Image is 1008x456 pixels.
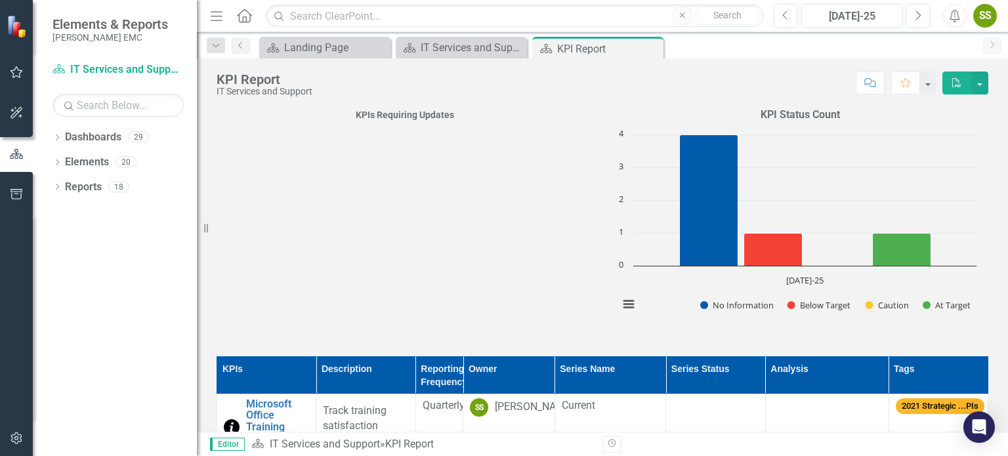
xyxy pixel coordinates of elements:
g: Below Target, bar series 2 of 4 with 1 bar. [744,233,803,266]
div: IT Services and Support [421,39,524,56]
span: Editor [210,438,245,451]
button: SS [973,4,997,28]
div: » [251,437,593,452]
path: Jul-25, 1. At Target. [873,233,931,266]
a: Reports [65,180,102,195]
button: Search [695,7,761,25]
div: IT Services and Support [217,87,312,96]
a: Microsoft Office Training Satisfaction Score [246,398,309,456]
div: SS [470,398,488,417]
img: ClearPoint Strategy [6,14,31,39]
button: Show At Target [923,299,971,311]
button: View chart menu, Chart [619,295,638,313]
button: Show Below Target [787,299,851,311]
div: Landing Page [284,39,387,56]
a: IT Services and Support [270,438,380,450]
div: 18 [108,181,129,192]
text: [DATE]-25 [786,274,824,286]
div: 29 [128,132,149,143]
a: IT Services and Support [52,62,184,77]
img: Information Only [224,419,240,435]
button: Show No Information [700,299,773,311]
a: IT Services and Support [399,39,524,56]
div: KPI Report [557,41,660,57]
g: At Target, bar series 4 of 4 with 1 bar. [873,233,931,266]
div: [DATE]-25 [806,9,898,24]
strong: KPI Status Count [761,108,840,121]
a: Elements [65,155,109,170]
span: Search [713,10,742,20]
span: Current [562,398,660,413]
div: KPI Report [217,72,312,87]
svg: Interactive chart [612,128,983,325]
a: Dashboards [65,130,121,145]
input: Search Below... [52,94,184,117]
input: Search ClearPoint... [266,5,763,28]
a: Landing Page [262,39,387,56]
div: Chart. Highcharts interactive chart. [612,128,988,325]
text: 2 [619,193,623,205]
div: KPI Report [385,438,434,450]
div: Open Intercom Messenger [963,411,995,443]
span: 2021 Strategic ...PIs [896,398,984,415]
text: 3 [619,160,623,172]
div: Quarterly [423,398,457,413]
text: 0 [619,259,623,270]
path: Jul-25, 1. Below Target. [744,233,803,266]
text: Caution [878,299,909,311]
g: No Information, bar series 1 of 4 with 1 bar. [680,135,738,266]
small: [PERSON_NAME] EMC [52,32,168,43]
button: [DATE]-25 [801,4,902,28]
text: 1 [619,226,623,238]
span: Elements & Reports [52,16,168,32]
div: [PERSON_NAME] [495,400,574,415]
text: 4 [619,127,624,139]
div: 20 [115,157,136,168]
path: Jul-25, 4. No Information. [680,135,738,266]
strong: KPIs Requiring Updates [356,110,454,120]
button: Show Caution [866,299,908,311]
